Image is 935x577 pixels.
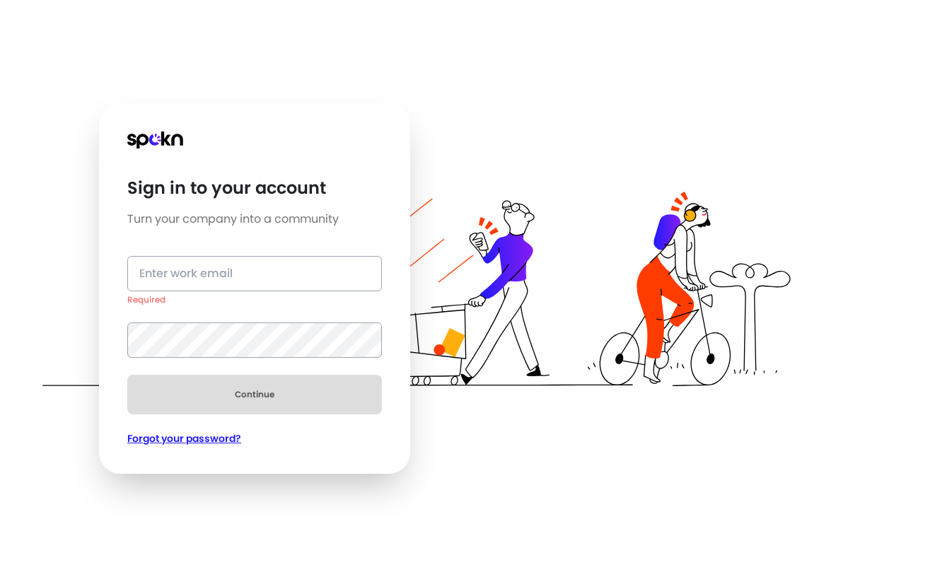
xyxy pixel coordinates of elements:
div: Required [127,294,382,305]
button: Continue [127,375,382,414]
span: Continue [235,389,274,400]
span: Sign in to your account [127,148,382,199]
a: Forgot your password? [127,431,382,445]
input: Enter work email [127,256,382,291]
span: Turn your company into a community [127,199,382,228]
